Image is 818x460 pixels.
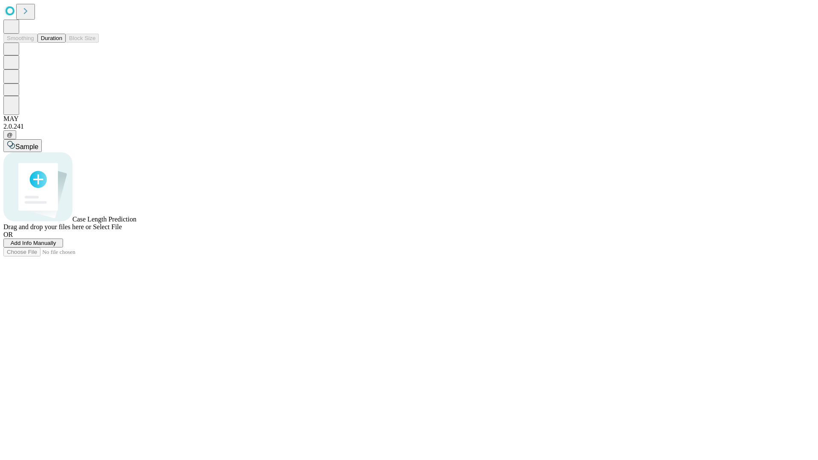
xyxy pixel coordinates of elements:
[15,143,38,150] span: Sample
[93,223,122,230] span: Select File
[7,132,13,138] span: @
[3,130,16,139] button: @
[3,239,63,247] button: Add Info Manually
[3,115,815,123] div: MAY
[3,223,91,230] span: Drag and drop your files here or
[3,123,815,130] div: 2.0.241
[3,139,42,152] button: Sample
[3,34,37,43] button: Smoothing
[72,216,136,223] span: Case Length Prediction
[37,34,66,43] button: Duration
[11,240,56,246] span: Add Info Manually
[3,231,13,238] span: OR
[66,34,99,43] button: Block Size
